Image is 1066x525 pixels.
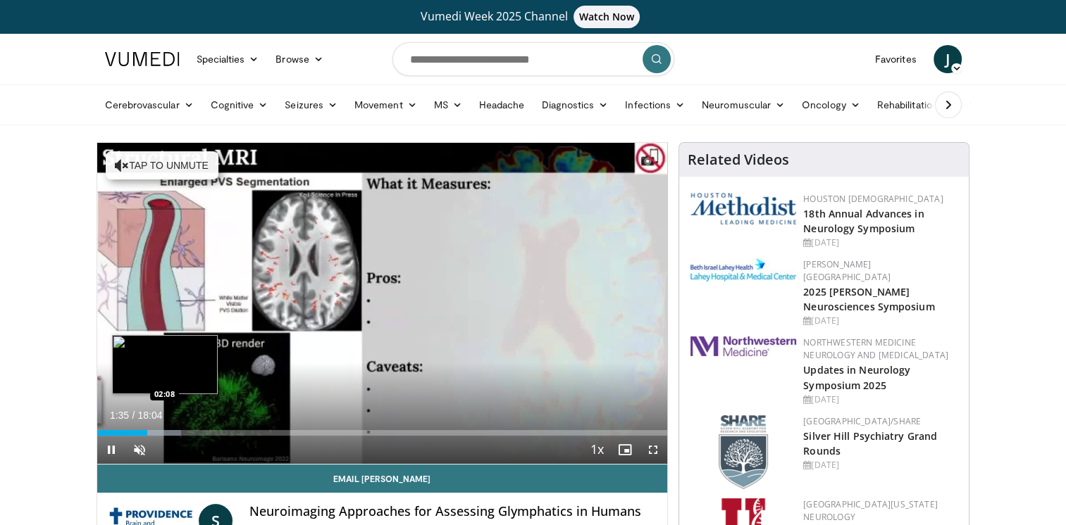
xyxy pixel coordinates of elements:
[803,459,957,472] div: [DATE]
[690,258,796,282] img: e7977282-282c-4444-820d-7cc2733560fd.jpg.150x105_q85_autocrop_double_scale_upscale_version-0.2.jpg
[803,336,948,361] a: Northwestern Medicine Neurology and [MEDICAL_DATA]
[97,464,668,493] a: Email [PERSON_NAME]
[611,436,639,464] button: Enable picture-in-picture mode
[616,91,693,119] a: Infections
[276,91,346,119] a: Seizures
[688,151,789,168] h4: Related Videos
[803,315,957,327] div: [DATE]
[803,258,891,283] a: [PERSON_NAME][GEOGRAPHIC_DATA]
[97,436,125,464] button: Pause
[125,436,154,464] button: Unmute
[132,410,135,421] span: /
[639,436,667,464] button: Fullscreen
[803,429,937,457] a: Silver Hill Psychiatry Grand Rounds
[803,498,938,523] a: [GEOGRAPHIC_DATA][US_STATE] Neurology
[471,91,533,119] a: Headache
[803,393,957,406] div: [DATE]
[803,236,957,249] div: [DATE]
[97,143,668,464] video-js: Video Player
[693,91,793,119] a: Neuromuscular
[267,45,332,73] a: Browse
[97,430,668,436] div: Progress Bar
[867,45,925,73] a: Favorites
[803,193,943,205] a: Houston [DEMOGRAPHIC_DATA]
[112,335,218,394] img: image.jpeg
[934,45,962,73] a: J
[533,91,616,119] a: Diagnostics
[426,91,471,119] a: MS
[574,6,640,28] span: Watch Now
[110,410,129,421] span: 1:35
[869,91,946,119] a: Rehabilitation
[719,415,768,489] img: f8aaeb6d-318f-4fcf-bd1d-54ce21f29e87.png.150x105_q85_autocrop_double_scale_upscale_version-0.2.png
[188,45,268,73] a: Specialties
[346,91,426,119] a: Movement
[202,91,277,119] a: Cognitive
[421,8,646,24] span: Vumedi Week 2025 Channel
[137,410,162,421] span: 18:04
[793,91,869,119] a: Oncology
[107,6,960,28] a: Vumedi Week 2025 ChannelWatch Now
[803,363,910,391] a: Updates in Neurology Symposium 2025
[97,91,202,119] a: Cerebrovascular
[583,436,611,464] button: Playback Rate
[106,151,218,179] button: Tap to unmute
[690,193,796,224] img: 5e4488cc-e109-4a4e-9fd9-73bb9237ee91.png.150x105_q85_autocrop_double_scale_upscale_version-0.2.png
[803,285,934,313] a: 2025 [PERSON_NAME] Neurosciences Symposium
[392,42,674,76] input: Search topics, interventions
[249,504,657,519] h4: Neuroimaging Approaches for Assessing Glymphatics in Humans
[803,415,921,427] a: [GEOGRAPHIC_DATA]/SHARE
[803,207,924,235] a: 18th Annual Advances in Neurology Symposium
[105,52,180,66] img: VuMedi Logo
[690,336,796,356] img: 2a462fb6-9365-492a-ac79-3166a6f924d8.png.150x105_q85_autocrop_double_scale_upscale_version-0.2.jpg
